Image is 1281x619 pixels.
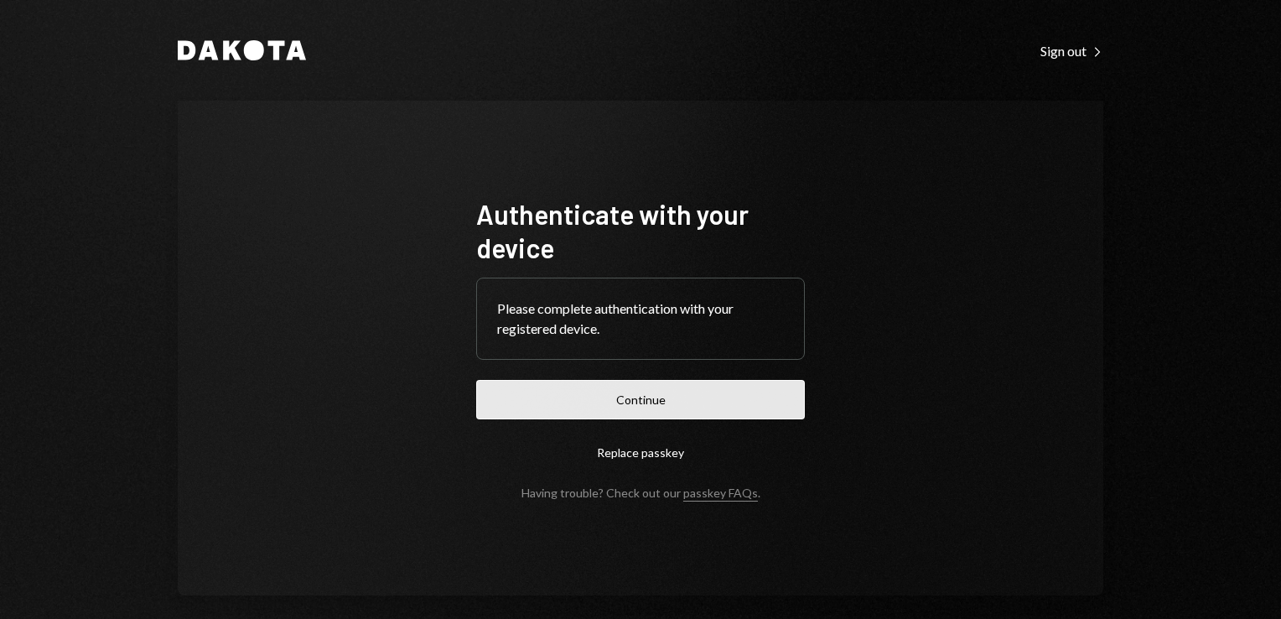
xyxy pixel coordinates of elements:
[476,433,805,472] button: Replace passkey
[1040,43,1103,60] div: Sign out
[683,486,758,502] a: passkey FAQs
[476,380,805,419] button: Continue
[497,299,784,339] div: Please complete authentication with your registered device.
[1040,41,1103,60] a: Sign out
[521,486,760,500] div: Having trouble? Check out our .
[476,197,805,264] h1: Authenticate with your device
